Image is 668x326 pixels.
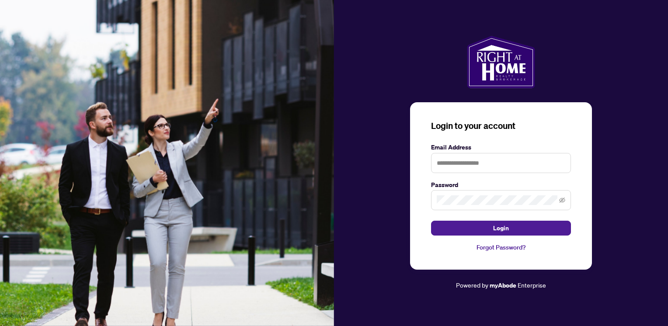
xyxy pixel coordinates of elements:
span: Powered by [456,281,488,289]
span: eye-invisible [559,197,565,203]
button: Login [431,221,571,236]
label: Email Address [431,142,571,152]
a: myAbode [490,281,516,290]
img: ma-logo [467,36,535,88]
a: Forgot Password? [431,243,571,252]
span: Enterprise [518,281,546,289]
h3: Login to your account [431,120,571,132]
span: Login [493,221,509,235]
label: Password [431,180,571,190]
